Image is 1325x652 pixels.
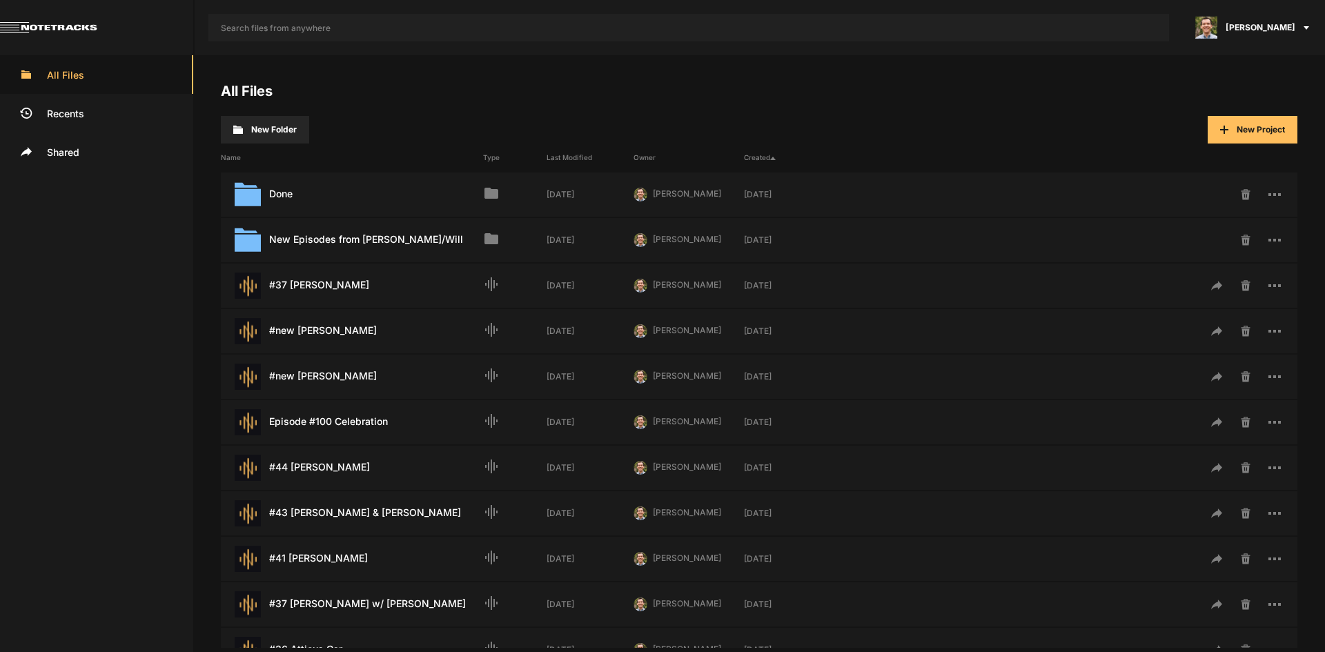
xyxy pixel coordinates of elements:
[744,553,831,565] div: [DATE]
[235,273,261,299] img: star-track.png
[221,591,483,618] div: #37 [PERSON_NAME] w/ [PERSON_NAME]
[483,595,500,611] mat-icon: Audio
[744,279,831,292] div: [DATE]
[653,234,721,244] span: [PERSON_NAME]
[547,553,634,565] div: [DATE]
[221,273,483,299] div: #37 [PERSON_NAME]
[744,234,831,246] div: [DATE]
[235,409,261,435] img: star-track.png
[208,14,1169,41] input: Search files from anywhere
[744,507,831,520] div: [DATE]
[634,324,647,338] img: 424769395311cb87e8bb3f69157a6d24
[547,462,634,474] div: [DATE]
[634,152,744,163] div: Owner
[235,591,261,618] img: star-track.png
[744,416,831,428] div: [DATE]
[1195,17,1217,39] img: 424769395311cb87e8bb3f69157a6d24
[235,364,261,390] img: star-track.png
[744,598,831,611] div: [DATE]
[547,188,634,201] div: [DATE]
[547,234,634,246] div: [DATE]
[634,506,647,520] img: 424769395311cb87e8bb3f69157a6d24
[547,325,634,337] div: [DATE]
[547,279,634,292] div: [DATE]
[634,188,647,201] img: 424769395311cb87e8bb3f69157a6d24
[221,152,483,163] div: Name
[221,409,483,435] div: Episode #100 Celebration
[221,500,483,526] div: #43 [PERSON_NAME] & [PERSON_NAME]
[483,367,500,384] mat-icon: Audio
[653,188,721,199] span: [PERSON_NAME]
[483,549,500,566] mat-icon: Audio
[235,500,261,526] img: star-track.png
[653,462,721,472] span: [PERSON_NAME]
[744,325,831,337] div: [DATE]
[653,507,721,517] span: [PERSON_NAME]
[634,415,647,429] img: 424769395311cb87e8bb3f69157a6d24
[483,413,500,429] mat-icon: Audio
[744,462,831,474] div: [DATE]
[547,507,634,520] div: [DATE]
[235,227,261,253] img: folder.svg
[221,318,483,344] div: #new [PERSON_NAME]
[547,416,634,428] div: [DATE]
[221,455,483,481] div: #44 [PERSON_NAME]
[221,364,483,390] div: #new [PERSON_NAME]
[235,455,261,481] img: star-track.png
[547,152,634,163] div: Last Modified
[221,181,483,208] div: Done
[653,371,721,381] span: [PERSON_NAME]
[744,188,831,201] div: [DATE]
[221,227,483,253] div: New Episodes from [PERSON_NAME]/Will
[221,546,483,572] div: #41 [PERSON_NAME]
[634,461,647,475] img: 424769395311cb87e8bb3f69157a6d24
[483,504,500,520] mat-icon: Audio
[483,152,547,163] div: Type
[1226,21,1295,34] span: [PERSON_NAME]
[483,322,500,338] mat-icon: Audio
[653,325,721,335] span: [PERSON_NAME]
[547,598,634,611] div: [DATE]
[634,552,647,566] img: 424769395311cb87e8bb3f69157a6d24
[634,597,647,611] img: 424769395311cb87e8bb3f69157a6d24
[483,458,500,475] mat-icon: Audio
[483,185,500,201] mat-icon: Folder
[634,370,647,384] img: 424769395311cb87e8bb3f69157a6d24
[653,598,721,609] span: [PERSON_NAME]
[235,546,261,572] img: star-track.png
[634,233,647,247] img: 424769395311cb87e8bb3f69157a6d24
[235,181,261,208] img: folder.svg
[483,276,500,293] mat-icon: Audio
[744,371,831,383] div: [DATE]
[221,116,309,144] button: New Folder
[1208,116,1297,144] button: New Project
[1237,124,1285,135] span: New Project
[634,279,647,293] img: 424769395311cb87e8bb3f69157a6d24
[744,152,831,163] div: Created
[547,371,634,383] div: [DATE]
[653,553,721,563] span: [PERSON_NAME]
[653,279,721,290] span: [PERSON_NAME]
[483,230,500,247] mat-icon: Folder
[653,416,721,426] span: [PERSON_NAME]
[235,318,261,344] img: star-track.png
[221,83,273,99] a: All Files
